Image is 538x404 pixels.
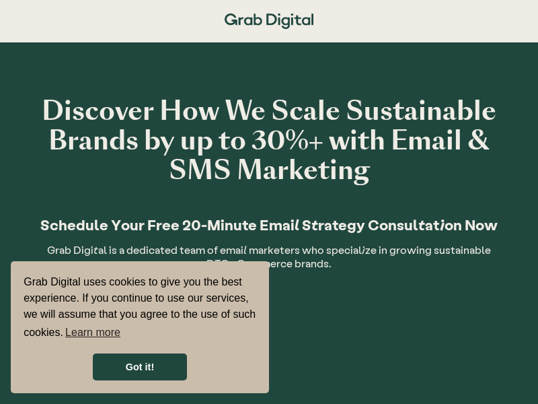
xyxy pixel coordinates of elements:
[93,353,187,380] a: dismiss cookie message
[24,96,514,185] h1: Discover How We Scale Sustainable Brands by up to 30%+ with Email & SMS Marketing
[24,274,256,343] span: Grab Digital uses cookies to give you the best experience. If you continue to use our services, w...
[11,261,269,393] div: cookieconsent
[63,323,122,343] a: learn more about cookies
[24,212,514,236] h2: Schedule Your Free 20-Minute Email Strategy Consultation Now
[24,243,514,270] p: Grab Digital is a dedicated team of email marketers who specialize in growing sustainable DTC eCo...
